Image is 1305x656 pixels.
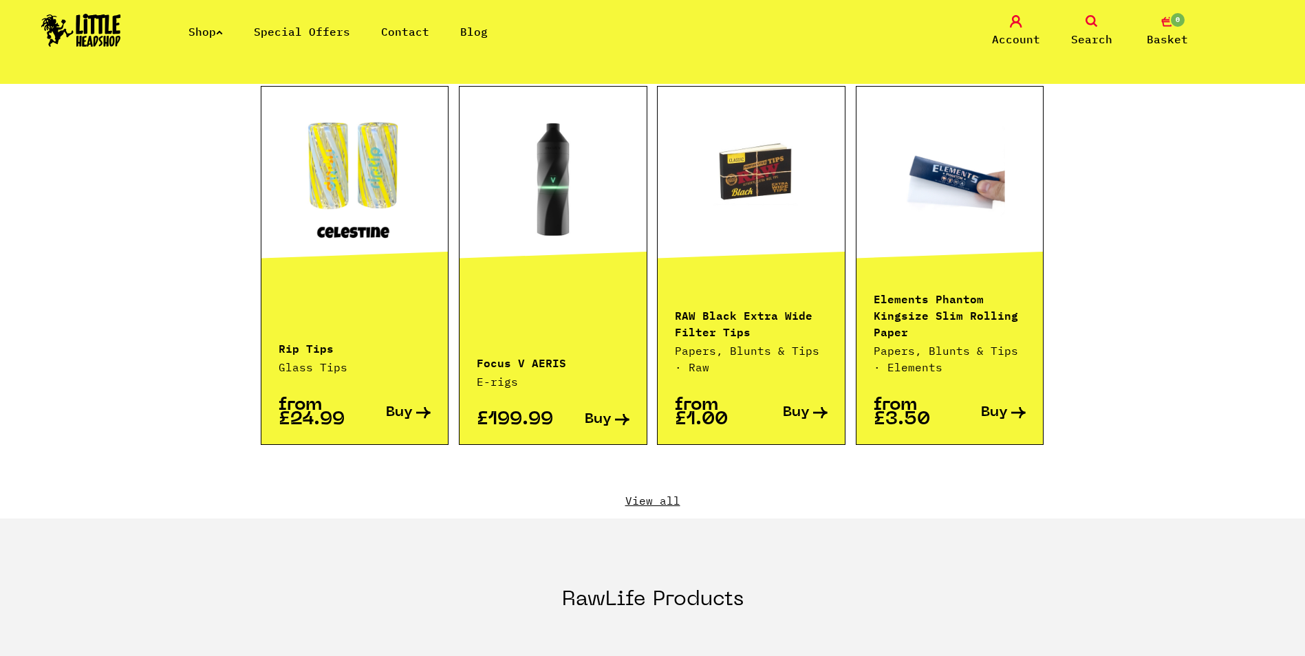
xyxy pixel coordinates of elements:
span: Buy [783,406,810,420]
p: Papers, Blunts & Tips · Raw [675,342,828,375]
span: Account [992,31,1040,47]
a: Search [1057,15,1126,47]
span: Basket [1147,31,1188,47]
a: Buy [354,398,431,427]
p: E-rigs [477,373,629,390]
h2: RawLife Products [562,587,744,644]
p: Elements Phantom Kingsize Slim Rolling Paper [874,289,1026,339]
a: Buy [950,398,1026,427]
p: RAW Black Extra Wide Filter Tips [675,306,828,339]
img: Little Head Shop Logo [41,14,121,47]
span: 0 [1169,12,1186,28]
p: Glass Tips [279,359,431,375]
p: from £1.00 [675,398,751,427]
p: from £3.50 [874,398,950,427]
span: Buy [386,406,413,420]
p: £199.99 [477,413,553,427]
p: Focus V AERIS [477,353,629,370]
a: Blog [460,25,488,39]
a: Shop [188,25,223,39]
span: Buy [585,413,612,427]
a: Buy [751,398,828,427]
p: from £24.99 [279,398,355,427]
a: View all [261,493,1045,508]
a: Buy [553,413,629,427]
p: Papers, Blunts & Tips · Elements [874,342,1026,375]
a: Special Offers [254,25,350,39]
a: Contact [381,25,429,39]
span: Search [1071,31,1112,47]
p: Rip Tips [279,339,431,356]
span: Buy [981,406,1008,420]
a: 0 Basket [1133,15,1202,47]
